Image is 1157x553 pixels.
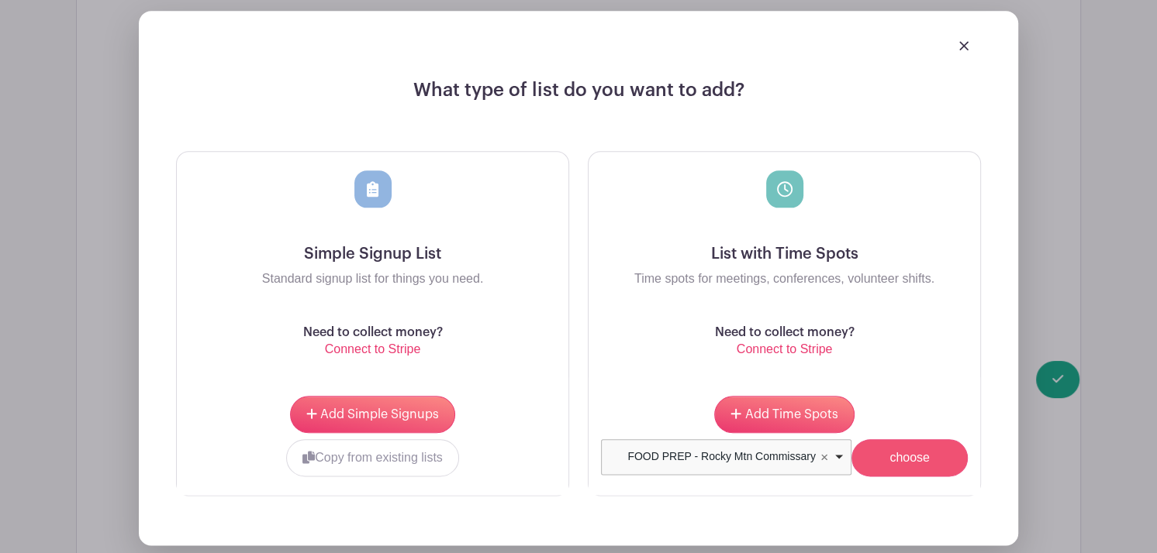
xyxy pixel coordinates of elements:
h6: Need to collect money? [715,325,855,340]
button: Add Time Spots [714,396,854,433]
h5: List with Time Spots [601,245,968,263]
p: Time spots for meetings, conferences, volunteer shifts. [601,270,968,288]
h5: Simple Signup List [189,245,556,263]
div: FOOD PREP - Rocky Mtn Commissary [611,448,833,465]
p: Connect to Stripe [715,340,855,359]
img: close_button-5f87c8562297e5c2d7936805f587ecaba9071eb48480494691a3f1689db116b3.svg [959,41,969,50]
span: Add Simple Signups [320,408,439,421]
button: Copy from existing lists [286,439,459,476]
p: Standard signup list for things you need. [189,270,556,288]
button: Remove item: '130597' [817,449,832,465]
span: Add Time Spots [745,408,838,421]
p: Connect to Stripe [303,340,443,359]
a: Need to collect money? Connect to Stripe [303,325,443,359]
input: choose [851,439,968,476]
h4: What type of list do you want to add? [176,79,981,114]
button: Add Simple Signups [290,396,455,433]
a: Need to collect money? Connect to Stripe [715,325,855,359]
h6: Need to collect money? [303,325,443,340]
